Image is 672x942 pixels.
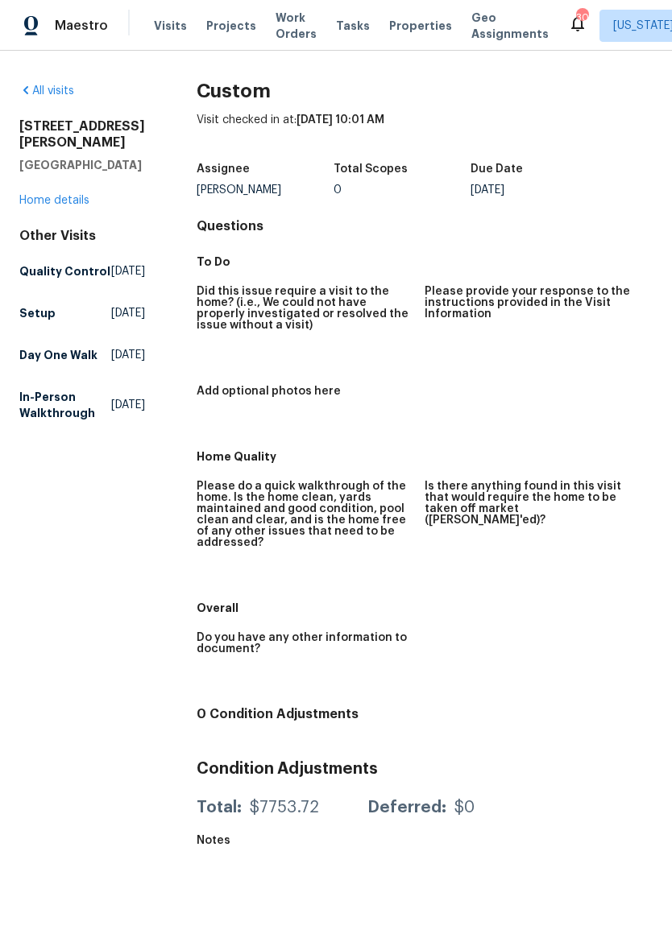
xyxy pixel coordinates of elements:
[197,835,230,846] h5: Notes
[276,10,317,42] span: Work Orders
[19,228,145,244] div: Other Visits
[197,254,653,270] h5: To Do
[111,305,145,321] span: [DATE]
[19,118,145,151] h2: [STREET_ADDRESS][PERSON_NAME]
[454,799,475,816] div: $0
[111,347,145,363] span: [DATE]
[197,163,250,175] h5: Assignee
[206,18,256,34] span: Projects
[425,481,640,526] h5: Is there anything found in this visit that would require the home to be taken off market ([PERSON...
[19,263,110,279] h5: Quality Control
[197,632,412,655] h5: Do you have any other information to document?
[19,382,145,428] a: In-Person Walkthrough[DATE]
[197,286,412,331] h5: Did this issue require a visit to the home? (i.e., We could not have properly investigated or res...
[197,706,653,722] h4: 0 Condition Adjustments
[197,218,653,234] h4: Questions
[197,184,334,196] div: [PERSON_NAME]
[471,163,523,175] h5: Due Date
[55,18,108,34] span: Maestro
[19,85,74,97] a: All visits
[19,299,145,328] a: Setup[DATE]
[197,448,653,465] h5: Home Quality
[197,799,242,816] div: Total:
[19,389,111,421] h5: In-Person Walkthrough
[471,184,608,196] div: [DATE]
[197,761,653,777] h3: Condition Adjustments
[425,286,640,320] h5: Please provide your response to the instructions provided in the Visit Information
[19,195,89,206] a: Home details
[19,347,97,363] h5: Day One Walk
[111,397,145,413] span: [DATE]
[19,341,145,370] a: Day One Walk[DATE]
[197,112,653,154] div: Visit checked in at:
[334,184,471,196] div: 0
[19,305,56,321] h5: Setup
[389,18,452,34] span: Properties
[19,257,145,286] a: Quality Control[DATE]
[197,386,341,397] h5: Add optional photos here
[250,799,319,816] div: $7753.72
[336,20,370,31] span: Tasks
[154,18,187,34] span: Visits
[576,10,587,26] div: 30
[197,481,412,548] h5: Please do a quick walkthrough of the home. Is the home clean, yards maintained and good condition...
[19,157,145,173] h5: [GEOGRAPHIC_DATA]
[334,163,408,175] h5: Total Scopes
[111,263,145,279] span: [DATE]
[471,10,549,42] span: Geo Assignments
[367,799,446,816] div: Deferred:
[197,83,653,99] h2: Custom
[197,600,653,616] h5: Overall
[297,114,384,126] span: [DATE] 10:01 AM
